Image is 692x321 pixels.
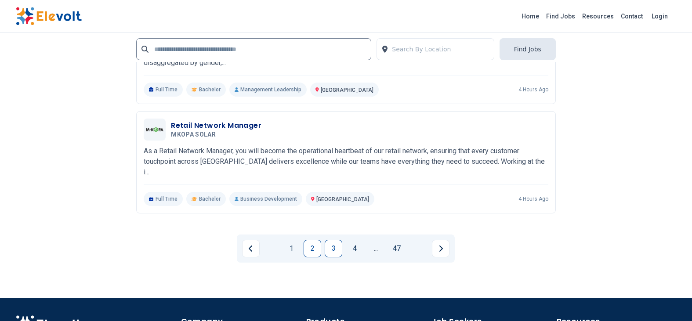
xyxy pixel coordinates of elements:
span: [GEOGRAPHIC_DATA] [316,196,369,202]
a: Jump forward [367,240,384,257]
img: Elevolt [16,7,82,25]
h3: Retail Network Manager [171,120,261,131]
a: Page 2 is your current page [304,240,321,257]
span: [GEOGRAPHIC_DATA] [321,87,373,93]
span: Bachelor [199,195,221,202]
p: Full Time [144,192,183,206]
a: Resources [579,9,617,23]
a: MKOPA SOLARRetail Network ManagerMKOPA SOLARAs a Retail Network Manager, you will become the oper... [144,119,548,206]
button: Find Jobs [500,38,556,60]
img: MKOPA SOLAR [146,127,163,132]
a: Page 3 [325,240,342,257]
span: MKOPA SOLAR [171,131,216,139]
p: Management Leadership [229,83,307,97]
p: 4 hours ago [518,195,548,202]
span: Bachelor [199,86,221,93]
a: Previous page [242,240,260,257]
a: Page 1 [283,240,300,257]
p: Full Time [144,83,183,97]
iframe: Chat Widget [648,279,692,321]
a: Page 4 [346,240,363,257]
p: 4 hours ago [518,86,548,93]
p: As a Retail Network Manager, you will become the operational heartbeat of our retail network, ens... [144,146,548,177]
a: Next page [432,240,449,257]
p: Business Development [229,192,302,206]
a: Contact [617,9,646,23]
a: Find Jobs [543,9,579,23]
ul: Pagination [242,240,449,257]
a: Login [646,7,673,25]
a: Home [518,9,543,23]
a: Page 47 [388,240,406,257]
